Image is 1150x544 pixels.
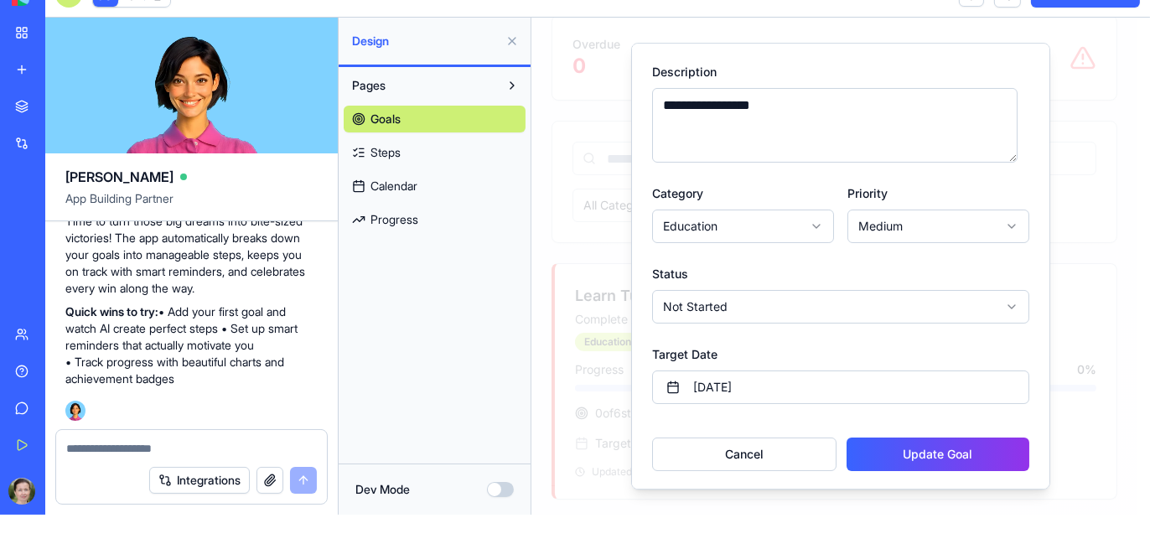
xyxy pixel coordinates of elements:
[8,478,35,505] img: ACg8ocJoAEWFOpAY99FpKRpytmAwggcjUK618WI3vddmkkwkHiVbl7dk=s96-c
[65,167,174,187] span: [PERSON_NAME]
[344,106,526,132] a: Goals
[344,173,526,199] a: Calendar
[121,353,498,386] button: [DATE]
[121,168,172,183] label: Category
[370,111,401,127] span: Goals
[65,213,318,297] p: Time to turn those big dreams into bite-sized victories! The app automatically breaks down your g...
[65,304,158,319] strong: Quick wins to try:
[370,144,401,161] span: Steps
[370,178,417,194] span: Calendar
[344,72,499,99] button: Pages
[121,249,157,263] label: Status
[344,139,526,166] a: Steps
[149,467,250,494] button: Integrations
[316,168,356,183] label: Priority
[65,190,318,220] span: App Building Partner
[121,329,186,344] label: Target Date
[370,211,418,228] span: Progress
[352,33,499,49] span: Design
[344,206,526,233] a: Progress
[121,420,305,453] button: Cancel
[315,420,498,453] button: Update Goal
[121,47,185,61] label: Description
[65,303,318,387] p: • Add your first goal and watch AI create perfect steps • Set up smart reminders that actually mo...
[352,77,386,94] span: Pages
[65,401,85,421] img: Ella_00000_wcx2te.png
[355,481,410,498] label: Dev Mode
